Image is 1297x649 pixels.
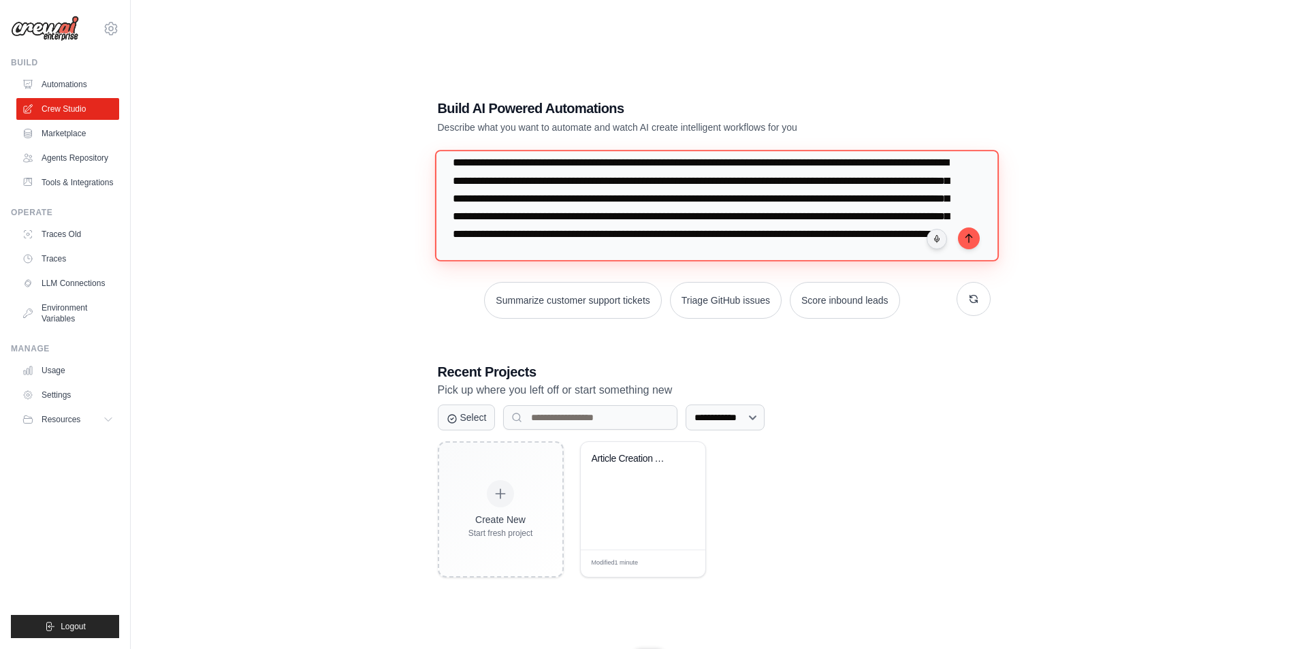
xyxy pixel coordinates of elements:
[42,414,80,425] span: Resources
[11,343,119,354] div: Manage
[16,272,119,294] a: LLM Connections
[16,297,119,330] a: Environment Variables
[16,384,119,406] a: Settings
[592,453,674,465] div: Article Creation Automation
[484,282,661,319] button: Summarize customer support tickets
[11,57,119,68] div: Build
[11,16,79,42] img: Logo
[927,229,947,249] button: Click to speak your automation idea
[673,558,684,569] span: Edit
[16,123,119,144] a: Marketplace
[16,409,119,430] button: Resources
[16,360,119,381] a: Usage
[438,405,496,430] button: Select
[16,223,119,245] a: Traces Old
[1229,584,1297,649] div: Widget chat
[790,282,900,319] button: Score inbound leads
[438,121,895,134] p: Describe what you want to automate and watch AI create intelligent workflows for you
[16,172,119,193] a: Tools & Integrations
[438,381,991,399] p: Pick up where you left off or start something new
[16,147,119,169] a: Agents Repository
[438,362,991,381] h3: Recent Projects
[468,513,533,526] div: Create New
[957,282,991,316] button: Get new suggestions
[16,74,119,95] a: Automations
[11,615,119,638] button: Logout
[592,559,639,569] span: Modified 1 minute
[11,207,119,218] div: Operate
[16,98,119,120] a: Crew Studio
[61,621,86,632] span: Logout
[438,99,895,118] h1: Build AI Powered Automations
[1229,584,1297,649] iframe: Chat Widget
[16,248,119,270] a: Traces
[468,528,533,539] div: Start fresh project
[670,282,782,319] button: Triage GitHub issues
